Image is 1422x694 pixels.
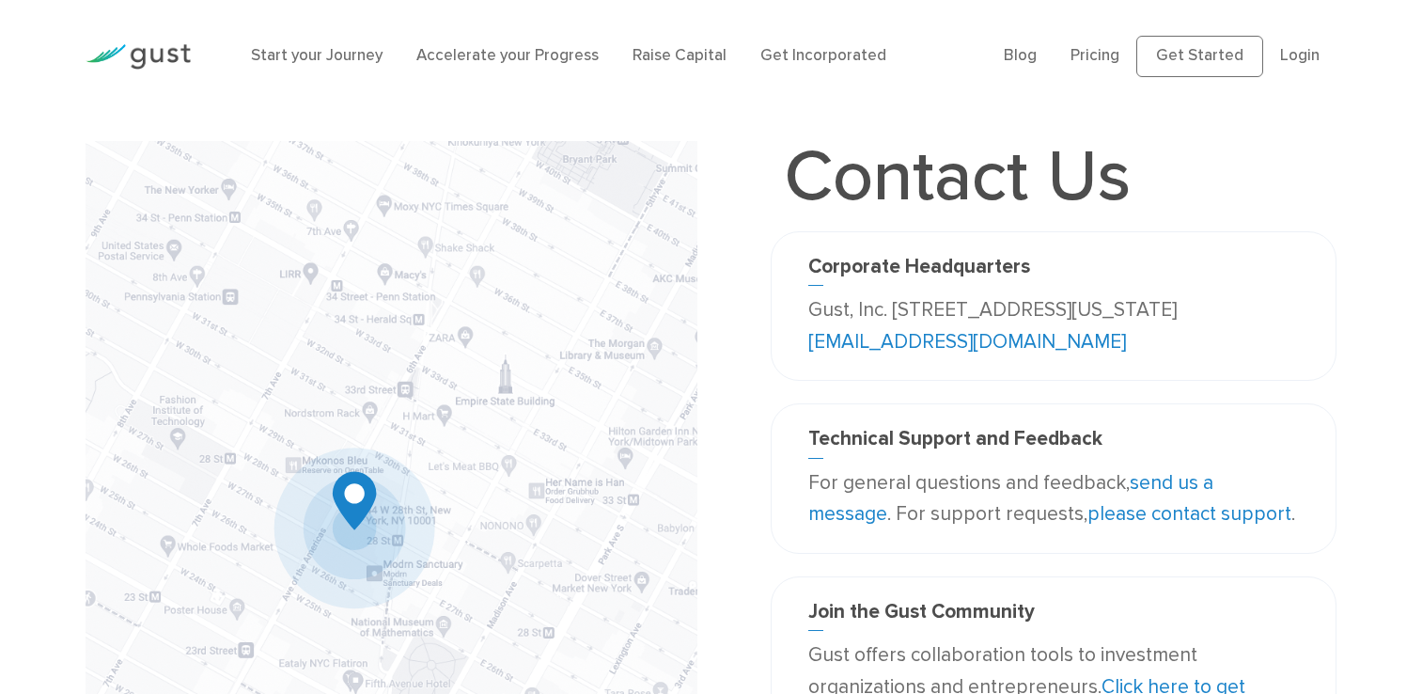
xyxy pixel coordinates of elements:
a: Pricing [1070,46,1119,65]
h3: Technical Support and Feedback [808,427,1300,458]
a: [EMAIL_ADDRESS][DOMAIN_NAME] [808,330,1126,354]
img: Gust Logo [86,44,191,70]
a: Get Incorporated [760,46,886,65]
p: For general questions and feedback, . For support requests, . [808,467,1300,530]
p: Gust, Inc. [STREET_ADDRESS][US_STATE] [808,294,1300,357]
a: Raise Capital [633,46,727,65]
h1: Contact Us [771,141,1145,213]
a: Blog [1004,46,1037,65]
a: please contact support [1087,502,1291,526]
a: Login [1280,46,1320,65]
a: Start your Journey [251,46,383,65]
a: Accelerate your Progress [416,46,599,65]
h3: Join the Gust Community [808,600,1300,631]
a: Get Started [1136,36,1263,77]
h3: Corporate Headquarters [808,255,1300,286]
